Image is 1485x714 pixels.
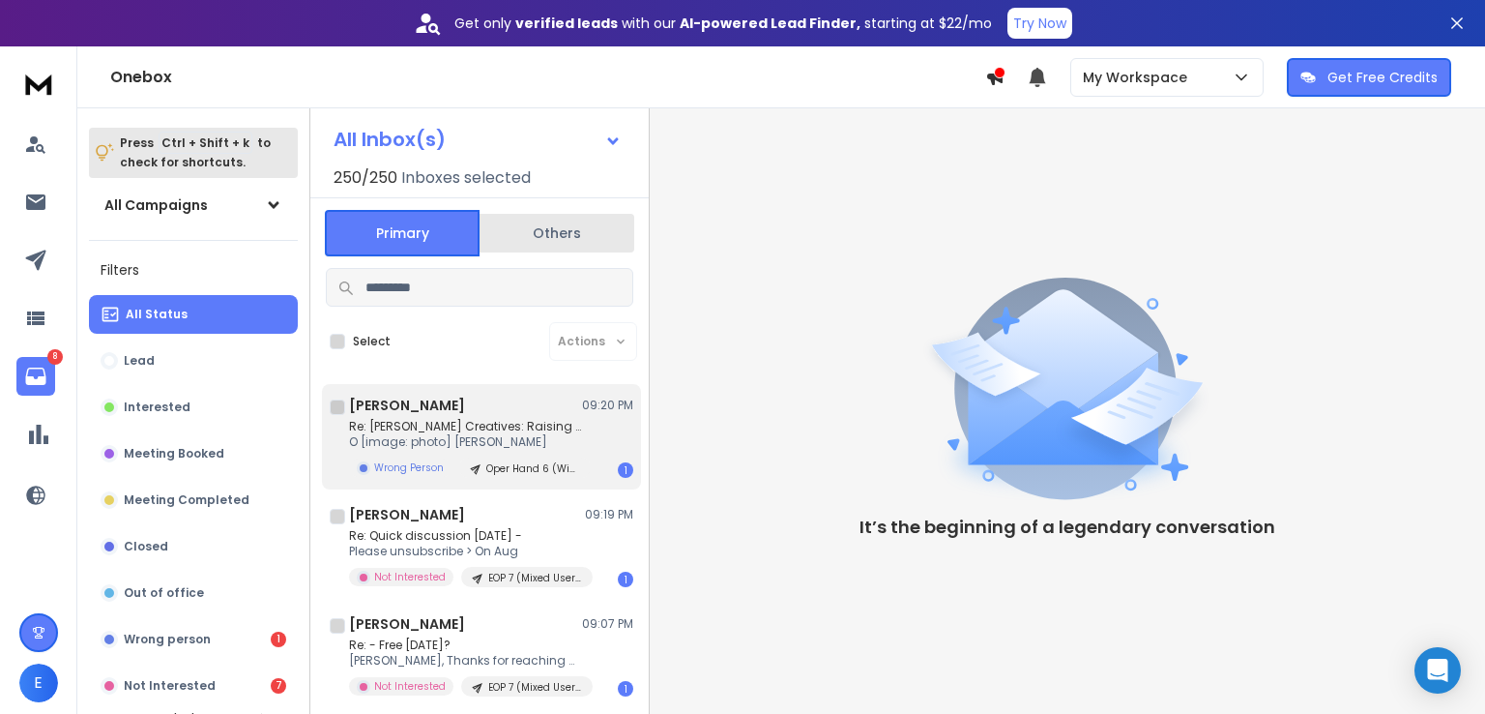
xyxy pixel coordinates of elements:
strong: AI-powered Lead Finder, [680,14,860,33]
p: Press to check for shortcuts. [120,134,271,172]
p: Not Interested [374,679,446,694]
p: 09:20 PM [582,398,633,413]
div: 1 [618,462,633,478]
p: Re: - Free [DATE]? [349,638,581,653]
button: Closed [89,527,298,566]
p: Oper Hand 6 (Winner content) [486,461,579,476]
p: 09:07 PM [582,616,633,632]
p: Not Interested [374,570,446,584]
p: Re: [PERSON_NAME] Creatives: Raising soon? [349,419,581,434]
button: Lead [89,342,298,380]
button: Interested [89,388,298,427]
a: 8 [16,357,55,396]
label: Select [353,334,391,349]
div: 7 [271,678,286,694]
div: 1 [271,632,286,647]
h1: Onebox [110,66,985,89]
p: Please unsubscribe > On Aug [349,544,581,559]
h3: Inboxes selected [401,166,531,190]
h1: All Inbox(s) [334,130,446,149]
button: Out of office [89,574,298,612]
button: Meeting Completed [89,481,298,520]
button: Try Now [1007,8,1072,39]
p: All Status [126,307,188,322]
p: EOP 7 (Mixed Users and Lists) [488,571,581,585]
p: [PERSON_NAME], Thanks for reaching out. [349,653,581,669]
h3: Filters [89,256,298,283]
p: 8 [47,349,63,365]
span: Ctrl + Shift + k [159,132,252,154]
p: Re: Quick discussion [DATE] - [349,528,581,544]
p: Out of office [124,585,204,601]
p: Try Now [1013,14,1066,33]
button: Others [480,212,634,254]
button: E [19,664,58,702]
p: Closed [124,539,168,554]
button: All Status [89,295,298,334]
button: Meeting Booked [89,434,298,473]
p: 09:19 PM [585,507,633,522]
p: EOP 7 (Mixed Users and Lists) [488,680,581,695]
p: Get Free Credits [1327,68,1438,87]
div: 1 [618,681,633,697]
p: Not Interested [124,678,216,694]
p: Lead [124,353,155,369]
h1: All Campaigns [104,195,208,215]
img: logo [19,66,58,102]
h1: [PERSON_NAME] [349,505,465,524]
button: Wrong person1 [89,620,298,659]
button: Not Interested7 [89,667,298,705]
h1: [PERSON_NAME] [349,396,465,415]
h1: [PERSON_NAME] [349,614,465,634]
p: O [image: photo] [PERSON_NAME] [349,434,581,450]
button: Primary [325,210,480,256]
p: My Workspace [1083,68,1195,87]
strong: verified leads [515,14,618,33]
button: Get Free Credits [1287,58,1451,97]
button: All Campaigns [89,186,298,224]
div: 1 [618,572,633,587]
p: Meeting Completed [124,492,249,508]
p: Wrong Person [374,461,444,475]
p: Meeting Booked [124,446,224,461]
p: It’s the beginning of a legendary conversation [859,514,1275,541]
button: All Inbox(s) [318,120,637,159]
div: Open Intercom Messenger [1414,647,1461,694]
span: 250 / 250 [334,166,397,190]
p: Wrong person [124,632,211,647]
p: Get only with our starting at $22/mo [454,14,992,33]
p: Interested [124,400,190,415]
